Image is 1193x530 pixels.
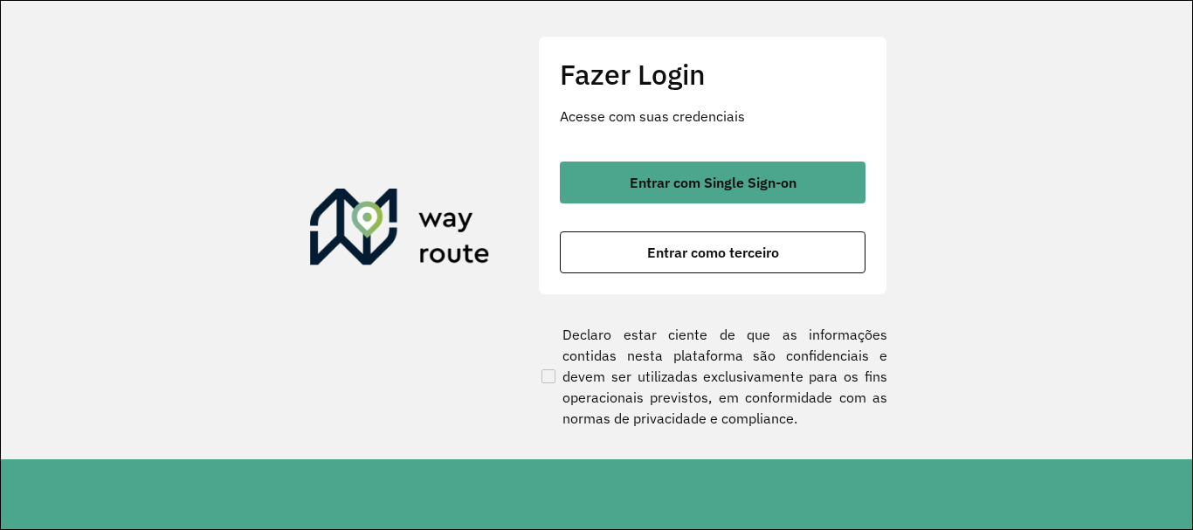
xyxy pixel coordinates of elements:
button: button [560,231,865,273]
img: Roteirizador AmbevTech [310,189,490,272]
h2: Fazer Login [560,58,865,91]
p: Acesse com suas credenciais [560,106,865,127]
label: Declaro estar ciente de que as informações contidas nesta plataforma são confidenciais e devem se... [538,324,887,429]
span: Entrar como terceiro [647,245,779,259]
button: button [560,162,865,203]
span: Entrar com Single Sign-on [630,176,796,189]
